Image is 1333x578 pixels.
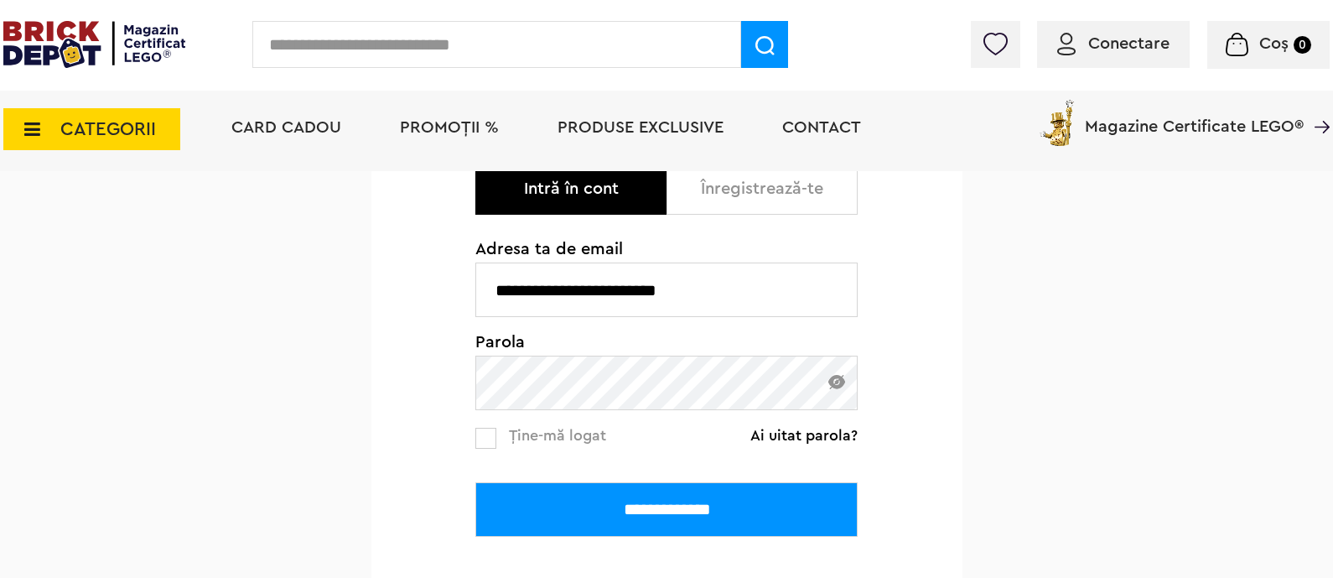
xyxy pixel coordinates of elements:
[231,119,341,136] a: Card Cadou
[475,241,858,258] span: Adresa ta de email
[1085,96,1304,135] span: Magazine Certificate LEGO®
[666,164,858,215] button: Înregistrează-te
[1259,35,1289,52] span: Coș
[1294,36,1311,54] small: 0
[1057,35,1170,52] a: Conectare
[558,119,724,136] a: Produse exclusive
[1088,35,1170,52] span: Conectare
[400,119,499,136] a: PROMOȚII %
[750,427,858,444] a: Ai uitat parola?
[1304,96,1330,113] a: Magazine Certificate LEGO®
[509,428,606,443] span: Ține-mă logat
[60,120,156,138] span: CATEGORII
[475,164,666,215] button: Intră în cont
[475,334,858,351] span: Parola
[782,119,861,136] a: Contact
